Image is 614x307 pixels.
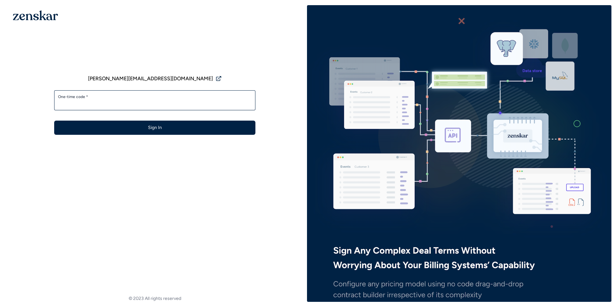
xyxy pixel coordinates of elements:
[54,121,255,135] button: Sign In
[88,75,213,83] span: [PERSON_NAME][EMAIL_ADDRESS][DOMAIN_NAME]
[58,94,252,99] label: One-time code *
[3,295,307,302] footer: © 2023 All rights reserved
[13,10,58,20] img: 1OGAJ2xQqyY4LXKgY66KYq0eOWRCkrZdAb3gUhuVAqdWPZE9SRJmCz+oDMSn4zDLXe31Ii730ItAGKgCKgCCgCikA4Av8PJUP...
